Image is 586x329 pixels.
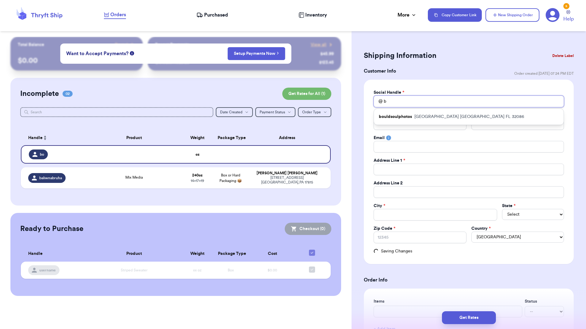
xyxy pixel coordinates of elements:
[319,59,334,66] div: $ 123.45
[374,232,466,243] input: 12345
[214,246,248,262] th: Package Type
[563,15,574,23] span: Help
[398,11,417,19] div: More
[364,67,396,75] h3: Customer Info
[379,114,412,120] p: bouldsoulphotos
[228,268,234,272] span: Box
[181,246,214,262] th: Weight
[374,180,403,186] label: Address Line 2
[285,223,331,235] button: Checkout (0)
[39,176,62,180] span: baliwnabruha
[155,42,189,48] p: Recent Payments
[364,276,574,284] h3: Order Info
[251,176,323,185] div: [STREET_ADDRESS] [GEOGRAPHIC_DATA] , PA 17815
[115,42,135,48] a: Payout
[381,248,412,254] span: Saving Changes
[28,135,43,141] span: Handle
[299,11,327,19] a: Inventory
[219,173,242,183] span: Box or Hard Packaging 📦
[66,50,128,57] span: Want to Accept Payments?
[374,96,382,107] div: @
[374,203,385,209] label: City
[311,42,334,48] a: View all
[364,51,436,61] h2: Shipping Information
[305,11,327,19] span: Inventory
[115,42,128,48] span: Payout
[502,203,516,209] label: State
[255,107,295,117] button: Payment Status
[191,179,204,183] span: 14 x 17 x 19
[28,251,43,257] span: Handle
[247,246,297,262] th: Cost
[374,157,405,164] label: Address Line 1
[20,89,59,99] h2: Incomplete
[20,224,83,234] h2: Ready to Purchase
[234,51,279,57] a: Setup Payments Now
[196,153,200,156] strong: oz
[485,8,539,22] button: New Shipping Order
[181,130,214,145] th: Weight
[374,89,404,96] label: Social Handle
[374,225,395,232] label: Zip Code
[20,107,213,117] input: Search
[121,268,147,272] span: Striped Sweater
[311,42,326,48] span: View all
[204,11,228,19] span: Purchased
[63,91,73,97] span: 02
[302,110,321,114] span: Order Type
[43,134,48,142] button: Sort ascending
[251,171,323,176] div: [PERSON_NAME] [PERSON_NAME]
[471,225,491,232] label: Country
[320,51,334,57] div: $ 45.99
[550,49,576,62] button: Delete Label
[442,311,496,324] button: Get Rates
[216,107,253,117] button: Date Created
[40,152,44,157] span: bo
[428,8,482,22] button: Copy Customer Link
[260,110,285,114] span: Payment Status
[227,47,285,60] button: Setup Payments Now
[298,107,331,117] button: Order Type
[196,11,228,19] a: Purchased
[563,10,574,23] a: Help
[282,88,331,100] button: Get Rates for All (1)
[88,130,181,145] th: Product
[18,56,135,66] p: $ 0.00
[514,71,574,76] span: Order created: [DATE] 07:24 PM EDT
[193,268,202,272] span: xx oz
[125,176,143,179] span: Mix Media
[563,3,569,9] div: 5
[374,135,385,141] label: Email
[18,42,44,48] p: Total Balance
[268,268,277,272] span: $0.00
[414,114,524,120] p: [GEOGRAPHIC_DATA] [GEOGRAPHIC_DATA] FL 32086
[39,268,56,273] span: username
[214,130,247,145] th: Package Type
[110,11,126,18] span: Orders
[374,298,522,304] label: Items
[192,173,203,177] strong: 240 oz
[88,246,181,262] th: Product
[546,8,560,22] a: 5
[525,298,564,304] label: Status
[220,110,242,114] span: Date Created
[104,11,126,19] a: Orders
[247,130,331,145] th: Address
